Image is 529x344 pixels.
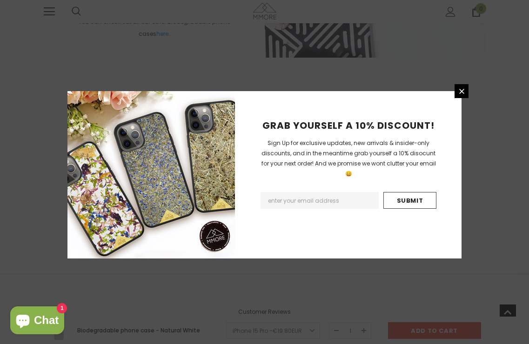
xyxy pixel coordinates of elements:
[383,192,436,209] input: Submit
[261,139,436,178] span: Sign Up for exclusive updates, new arrivals & insider-only discounts, and in the meantime grab yo...
[7,306,67,337] inbox-online-store-chat: Shopify online store chat
[262,119,435,132] span: GRAB YOURSELF A 10% DISCOUNT!
[455,84,469,98] a: Close
[261,192,379,209] input: Email Address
